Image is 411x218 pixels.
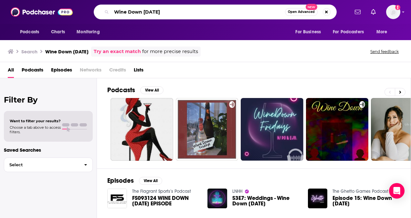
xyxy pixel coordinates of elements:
[4,158,93,172] button: Select
[285,8,318,16] button: Open AdvancedNew
[386,5,400,19] button: Show profile menu
[376,27,387,37] span: More
[20,27,39,37] span: Podcasts
[80,65,101,78] span: Networks
[142,48,198,55] span: for more precise results
[107,86,135,94] h2: Podcasts
[107,86,163,94] a: PodcastsView All
[4,163,79,167] span: Select
[232,189,242,194] a: LNHH
[386,5,400,19] img: User Profile
[295,27,321,37] span: For Business
[306,4,317,10] span: New
[333,27,364,37] span: For Podcasters
[232,195,300,206] a: S3E7: Weddings - Wine Down Friday
[107,189,127,208] img: FS093124 WINE DOWN FRIDAY EPISODE
[368,49,401,54] button: Send feedback
[111,7,285,17] input: Search podcasts, credits, & more...
[132,189,191,194] a: The Flagrant Sports’s Podcast
[8,65,14,78] a: All
[207,189,227,208] img: S3E7: Weddings - Wine Down Friday
[47,26,69,38] a: Charts
[51,27,65,37] span: Charts
[232,195,300,206] span: S3E7: Weddings - Wine Down [DATE]
[94,48,141,55] a: Try an exact match
[352,6,363,17] a: Show notifications dropdown
[22,65,43,78] a: Podcasts
[45,49,89,55] h3: Wine Down [DATE]
[107,177,162,185] a: EpisodesView All
[386,5,400,19] span: Logged in as gracewagner
[132,195,200,206] span: FS093124 WINE DOWN [DATE] EPISODE
[10,119,61,123] span: Want to filter your results?
[107,177,134,185] h2: Episodes
[16,26,47,38] button: open menu
[288,10,315,14] span: Open Advanced
[51,65,72,78] a: Episodes
[329,26,373,38] button: open menu
[11,6,73,18] img: Podchaser - Follow, Share and Rate Podcasts
[4,95,93,104] h2: Filter By
[132,195,200,206] a: FS093124 WINE DOWN FRIDAY EPISODE
[291,26,329,38] button: open menu
[77,27,100,37] span: Monitoring
[109,65,126,78] span: Credits
[21,49,37,55] h3: Search
[94,5,337,19] div: Search podcasts, credits, & more...
[134,65,143,78] a: Lists
[389,183,405,199] div: Open Intercom Messenger
[332,189,388,194] a: The Ghetto Games Podcast
[139,177,162,185] button: View All
[368,6,378,17] a: Show notifications dropdown
[332,195,400,206] span: Episode 15: Wine Down [DATE]
[4,147,93,153] p: Saved Searches
[10,125,61,134] span: Choose a tab above to access filters.
[72,26,108,38] button: open menu
[308,189,328,208] img: Episode 15: Wine Down Friday
[140,86,163,94] button: View All
[395,5,400,10] svg: Add a profile image
[332,195,400,206] a: Episode 15: Wine Down Friday
[372,26,395,38] button: open menu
